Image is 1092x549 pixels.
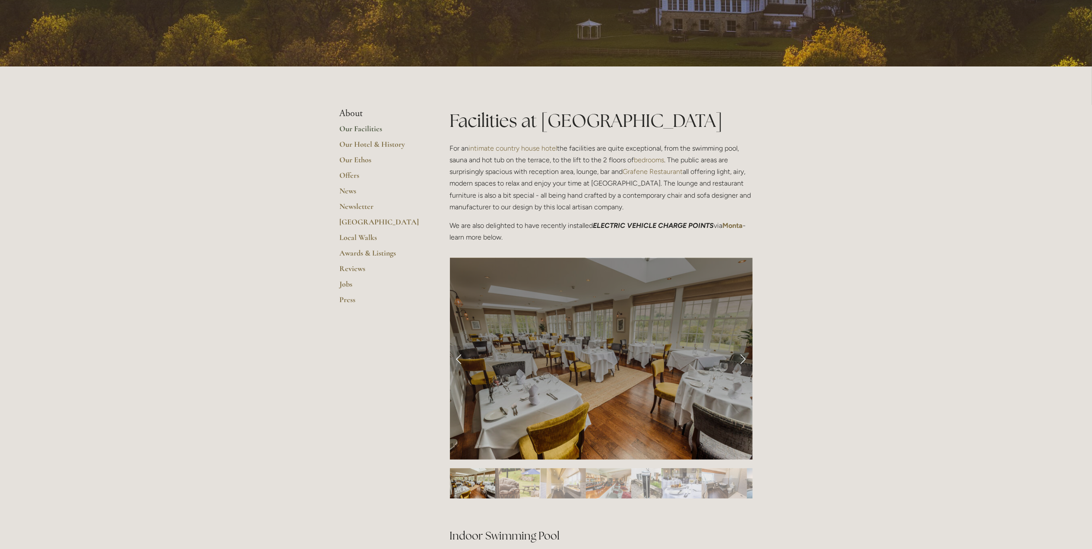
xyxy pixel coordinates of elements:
[723,221,743,230] a: Monta
[495,468,541,499] img: Slide 2
[634,156,665,164] a: bedrooms
[340,186,422,202] a: News
[340,108,422,119] li: About
[469,144,557,152] a: intimate country house hotel
[450,346,469,372] a: Previous Slide
[340,217,422,233] a: [GEOGRAPHIC_DATA]
[747,468,787,499] img: Slide 8
[593,221,714,230] em: ELECTRIC VEHICLE CHARGE POINTS
[340,139,422,155] a: Our Hotel & History
[734,346,753,372] a: Next Slide
[340,124,422,139] a: Our Facilities
[450,108,753,133] h1: Facilities at [GEOGRAPHIC_DATA]
[340,233,422,248] a: Local Walks
[340,279,422,295] a: Jobs
[340,295,422,310] a: Press
[340,170,422,186] a: Offers
[662,468,702,499] img: Slide 6
[450,513,753,543] h2: Indoor Swimming Pool
[623,167,683,176] a: Grafene Restaurant
[631,468,662,499] img: Slide 5
[340,155,422,170] a: Our Ethos
[586,468,631,499] img: Slide 4
[340,248,422,264] a: Awards & Listings
[450,468,495,499] img: Slide 1
[340,202,422,217] a: Newsletter
[450,220,753,243] p: We are also delighted to have recently installed via - learn more below.
[450,142,753,213] p: For an the facilities are quite exceptional, from the swimming pool, sauna and hot tub on the ter...
[541,468,586,499] img: Slide 3
[340,264,422,279] a: Reviews
[702,468,747,499] img: Slide 7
